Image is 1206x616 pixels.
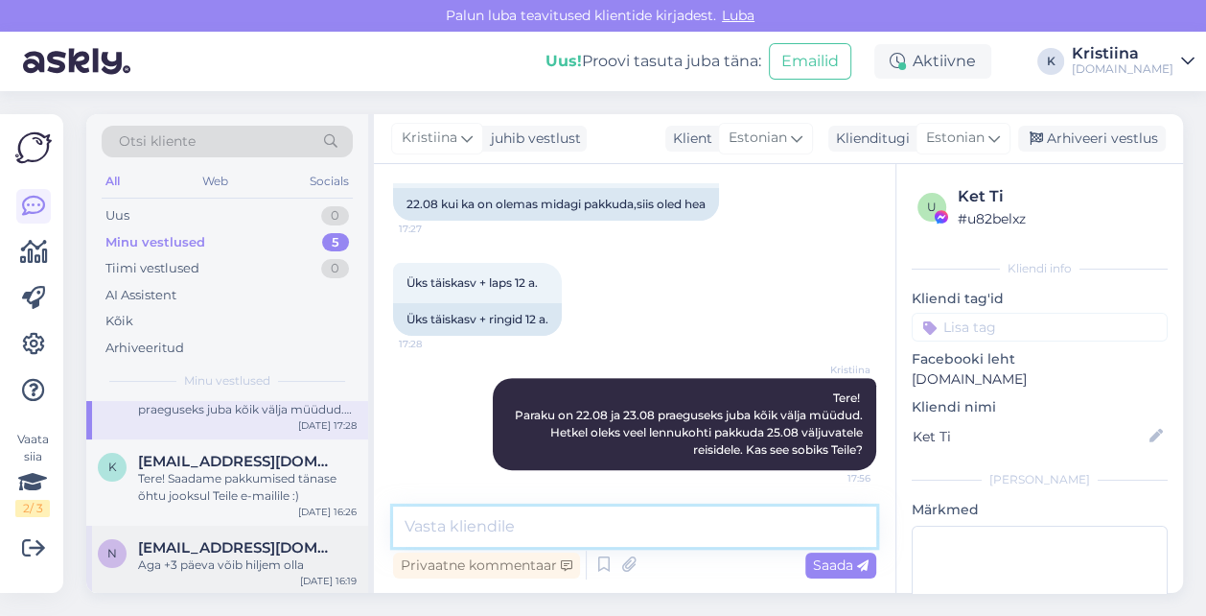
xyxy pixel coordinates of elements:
span: Kristiina [799,363,870,377]
div: juhib vestlust [483,129,581,149]
div: 5 [322,233,349,252]
span: Otsi kliente [119,131,196,152]
span: 17:28 [399,337,471,351]
span: Luba [716,7,760,24]
div: Minu vestlused [105,233,205,252]
div: [DOMAIN_NAME] [1072,61,1173,77]
p: [DOMAIN_NAME] [912,369,1168,390]
span: n [107,546,117,560]
div: Tiimi vestlused [105,259,199,278]
p: Kliendi tag'id [912,289,1168,309]
a: Kristiina[DOMAIN_NAME] [1072,46,1194,77]
span: u [927,200,937,214]
div: Web [198,169,232,194]
p: Kliendi nimi [912,397,1168,417]
span: 17:56 [799,471,870,486]
span: Estonian [729,128,787,149]
span: Üks täiskasv + laps 12 a. [406,275,538,290]
div: Privaatne kommentaar [393,553,580,579]
button: Emailid [769,43,851,80]
span: k [108,460,117,474]
div: Socials [306,169,353,194]
div: Vaata siia [15,431,50,517]
div: 22.08 kui ka on olemas midagi pakkuda,siis oled hea [393,188,719,221]
div: Arhiveeri vestlus [1018,126,1166,152]
span: Saada [813,557,869,574]
div: Aktiivne [874,44,991,79]
p: Facebooki leht [912,349,1168,369]
div: 0 [321,206,349,225]
span: Estonian [926,128,985,149]
div: [DATE] 16:19 [300,574,357,588]
div: K [1037,48,1064,75]
div: Arhiveeritud [105,339,184,358]
div: Tere! Saadame pakkumised tänase õhtu jooksul Teile e-mailile :) [138,470,357,505]
div: Ket Ti [958,185,1162,208]
div: Klienditugi [828,129,910,149]
div: Kliendi info [912,260,1168,277]
div: [PERSON_NAME] [912,471,1168,488]
div: All [102,169,124,194]
div: Tere! Paraku on 22.08 ja 23.08 praeguseks juba kõik välja müüdud. Hetkel oleks veel lennukohti pa... [138,384,357,418]
div: Klient [665,129,712,149]
div: Üks täiskasv + ringid 12 a. [393,303,562,336]
input: Lisa tag [912,313,1168,342]
p: Märkmed [912,500,1168,520]
div: Kõik [105,312,133,331]
input: Lisa nimi [913,426,1146,447]
b: Uus! [545,52,582,70]
div: [DATE] 17:28 [298,418,357,433]
div: [DATE] 16:26 [298,505,357,519]
div: Uus [105,206,129,225]
div: 0 [321,259,349,278]
span: kaja.kuusik@kajakv.ee [138,453,337,470]
span: Minu vestlused [184,372,270,390]
span: neppokristin@gmail.com [138,539,337,557]
div: AI Assistent [105,286,176,305]
span: Kristiina [402,128,457,149]
div: 2 / 3 [15,500,50,517]
div: Aga +3 päeva võib hiljem olla [138,557,357,574]
div: # u82belxz [958,208,1162,229]
div: Kristiina [1072,46,1173,61]
div: Proovi tasuta juba täna: [545,50,761,73]
img: Askly Logo [15,130,52,166]
span: 17:27 [399,222,471,236]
